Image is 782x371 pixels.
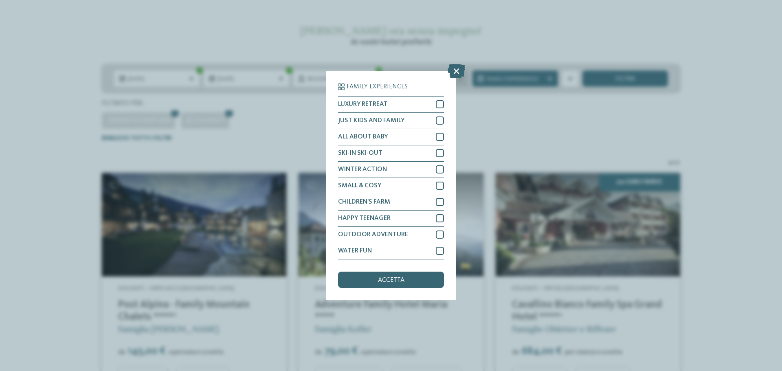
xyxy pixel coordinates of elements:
span: LUXURY RETREAT [338,101,388,108]
span: accetta [378,277,404,283]
span: ALL ABOUT BABY [338,134,388,140]
span: SKI-IN SKI-OUT [338,150,382,156]
span: JUST KIDS AND FAMILY [338,117,404,124]
span: WINTER ACTION [338,166,387,173]
span: Family Experiences [347,83,408,90]
span: CHILDREN’S FARM [338,199,390,205]
span: SMALL & COSY [338,182,381,189]
span: OUTDOOR ADVENTURE [338,231,408,238]
span: WATER FUN [338,248,372,254]
span: HAPPY TEENAGER [338,215,391,222]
